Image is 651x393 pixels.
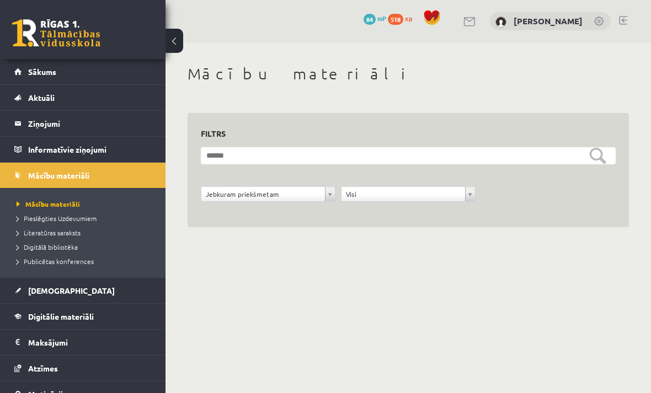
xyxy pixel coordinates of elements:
span: Digitālā bibliotēka [17,243,78,251]
a: Digitālie materiāli [14,304,152,329]
a: Sākums [14,59,152,84]
span: Aktuāli [28,93,55,103]
a: Mācību materiāli [14,163,152,188]
a: Rīgas 1. Tālmācības vidusskola [12,19,100,47]
a: Visi [341,187,475,201]
a: Literatūras saraksts [17,228,154,238]
span: Literatūras saraksts [17,228,81,237]
span: [DEMOGRAPHIC_DATA] [28,286,115,295]
a: Atzīmes [14,356,152,381]
a: Aktuāli [14,85,152,110]
span: Visi [346,187,461,201]
span: Atzīmes [28,363,58,373]
legend: Informatīvie ziņojumi [28,137,152,162]
span: Publicētas konferences [17,257,94,266]
span: mP [377,14,386,23]
img: Darja Vasina [495,17,506,28]
span: Digitālie materiāli [28,311,94,321]
span: 518 [388,14,403,25]
a: 84 mP [364,14,386,23]
h3: Filtrs [201,126,602,141]
span: Mācību materiāli [17,200,80,208]
span: Mācību materiāli [28,170,89,180]
legend: Maksājumi [28,330,152,355]
a: 518 xp [388,14,418,23]
span: Pieslēgties Uzdevumiem [17,214,97,223]
a: Informatīvie ziņojumi [14,137,152,162]
span: xp [405,14,412,23]
a: Publicētas konferences [17,256,154,266]
a: [DEMOGRAPHIC_DATA] [14,278,152,303]
h1: Mācību materiāli [188,64,629,83]
span: Jebkuram priekšmetam [206,187,321,201]
a: Mācību materiāli [17,199,154,209]
span: 84 [364,14,376,25]
a: Pieslēgties Uzdevumiem [17,213,154,223]
a: Maksājumi [14,330,152,355]
span: Sākums [28,67,56,77]
a: Digitālā bibliotēka [17,242,154,252]
a: Jebkuram priekšmetam [201,187,335,201]
a: Ziņojumi [14,111,152,136]
legend: Ziņojumi [28,111,152,136]
a: [PERSON_NAME] [514,15,583,26]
